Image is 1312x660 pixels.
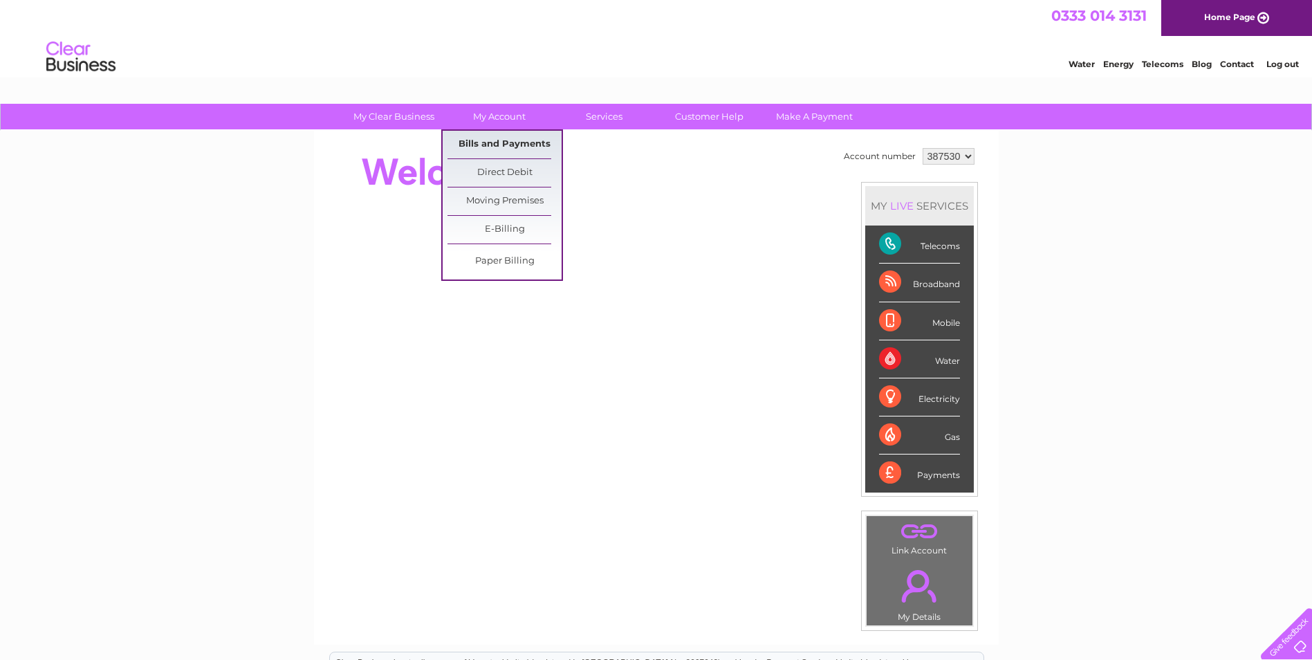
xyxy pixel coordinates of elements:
[1142,59,1183,69] a: Telecoms
[879,226,960,264] div: Telecoms
[442,104,556,129] a: My Account
[879,340,960,378] div: Water
[447,248,562,275] a: Paper Billing
[879,378,960,416] div: Electricity
[866,515,973,559] td: Link Account
[447,131,562,158] a: Bills and Payments
[870,562,969,610] a: .
[1103,59,1134,69] a: Energy
[447,216,562,244] a: E-Billing
[447,159,562,187] a: Direct Debit
[840,145,919,168] td: Account number
[1220,59,1254,69] a: Contact
[865,186,974,226] div: MY SERVICES
[757,104,871,129] a: Make A Payment
[547,104,661,129] a: Services
[1069,59,1095,69] a: Water
[870,520,969,544] a: .
[1192,59,1212,69] a: Blog
[1266,59,1299,69] a: Log out
[330,8,983,67] div: Clear Business is a trading name of Verastar Limited (registered in [GEOGRAPHIC_DATA] No. 3667643...
[879,416,960,455] div: Gas
[447,187,562,215] a: Moving Premises
[337,104,451,129] a: My Clear Business
[879,455,960,492] div: Payments
[652,104,766,129] a: Customer Help
[879,264,960,302] div: Broadband
[887,199,916,212] div: LIVE
[1051,7,1147,24] a: 0333 014 3131
[879,302,960,340] div: Mobile
[46,36,116,78] img: logo.png
[866,558,973,626] td: My Details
